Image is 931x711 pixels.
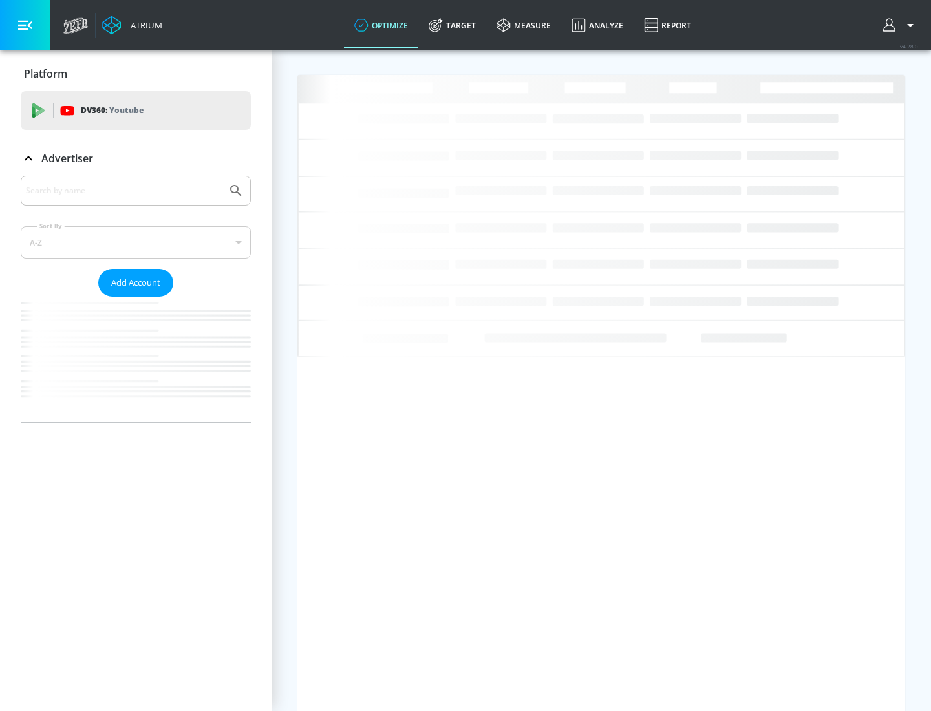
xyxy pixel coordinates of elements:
a: Report [634,2,701,48]
input: Search by name [26,182,222,199]
span: v 4.28.0 [900,43,918,50]
a: Analyze [561,2,634,48]
p: Youtube [109,103,144,117]
label: Sort By [37,222,65,230]
div: DV360: Youtube [21,91,251,130]
a: measure [486,2,561,48]
p: Platform [24,67,67,81]
div: Advertiser [21,176,251,422]
p: DV360: [81,103,144,118]
p: Advertiser [41,151,93,165]
a: optimize [344,2,418,48]
a: Target [418,2,486,48]
div: Advertiser [21,140,251,176]
nav: list of Advertiser [21,297,251,422]
div: Atrium [125,19,162,31]
div: Platform [21,56,251,92]
span: Add Account [111,275,160,290]
div: A-Z [21,226,251,259]
button: Add Account [98,269,173,297]
a: Atrium [102,16,162,35]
